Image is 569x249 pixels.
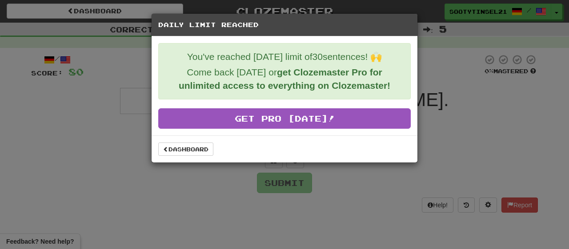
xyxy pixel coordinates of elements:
[165,66,404,92] p: Come back [DATE] or
[158,20,411,29] h5: Daily Limit Reached
[179,67,390,91] strong: get Clozemaster Pro for unlimited access to everything on Clozemaster!
[158,142,213,156] a: Dashboard
[165,50,404,63] p: You've reached [DATE] limit of 30 sentences! 🙌
[158,108,411,129] a: Get Pro [DATE]!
